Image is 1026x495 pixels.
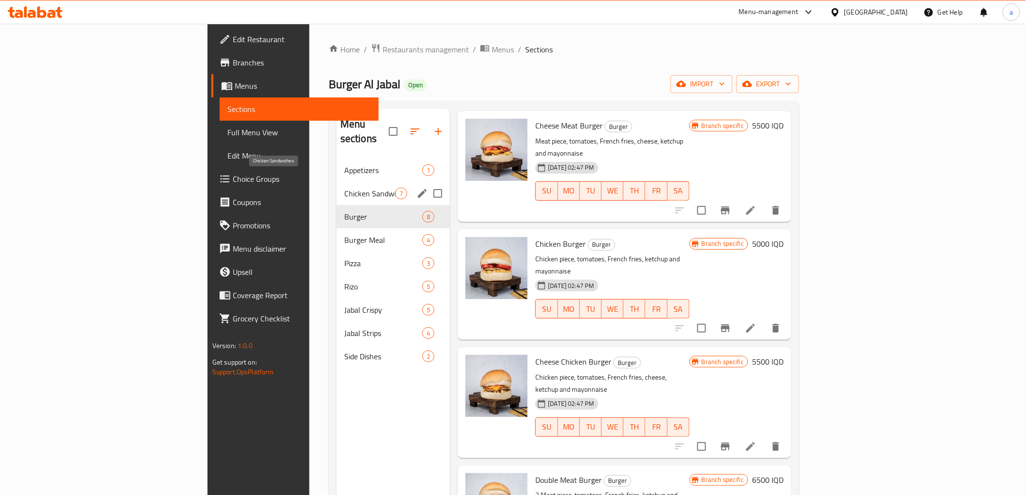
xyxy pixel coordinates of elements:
button: delete [764,199,787,222]
span: Branch specific [698,239,748,248]
a: Menus [480,43,514,56]
a: Edit menu item [745,322,756,334]
span: FR [649,420,663,434]
span: MO [562,302,576,316]
span: Burger [614,357,641,368]
div: items [422,234,434,246]
span: Menus [492,44,514,55]
div: Burger Meal4 [337,228,450,252]
span: [DATE] 02:47 PM [544,399,598,408]
button: SU [535,417,558,437]
span: Menus [235,80,371,92]
span: Coverage Report [233,289,371,301]
div: Jabal Strips [344,327,422,339]
span: SA [672,420,686,434]
a: Support.OpsPlatform [212,366,274,378]
h6: 5500 IQD [752,119,784,132]
span: import [678,78,725,90]
span: TU [584,184,598,198]
a: Coupons [211,191,379,214]
span: Rizo [344,281,422,292]
span: Grocery Checklist [233,313,371,324]
span: TH [627,420,641,434]
div: Pizza3 [337,252,450,275]
span: Burger [604,475,631,486]
span: 2 [423,352,434,361]
span: Chicken Burger [535,237,586,251]
p: Chicken piece, tomatoes, French fries, ketchup and mayonnaise [535,253,689,277]
span: Sections [227,103,371,115]
span: SU [540,184,554,198]
button: TU [580,181,602,201]
span: [DATE] 02:47 PM [544,163,598,172]
span: SA [672,184,686,198]
a: Upsell [211,260,379,284]
div: Chicken Sandwiches7edit [337,182,450,205]
span: Restaurants management [383,44,469,55]
button: WE [602,417,624,437]
h6: 5500 IQD [752,355,784,368]
div: Appetizers1 [337,159,450,182]
nav: breadcrumb [329,43,799,56]
span: [DATE] 02:47 PM [544,281,598,290]
a: Promotions [211,214,379,237]
span: Menu disclaimer [233,243,371,255]
span: Promotions [233,220,371,231]
div: Burger [605,121,632,132]
div: items [395,188,407,199]
span: Coupons [233,196,371,208]
button: MO [558,417,580,437]
span: Burger Al Jabal [329,73,401,95]
a: Edit Menu [220,144,379,167]
span: 7 [396,189,407,198]
button: TU [580,417,602,437]
button: MO [558,181,580,201]
span: 4 [423,236,434,245]
span: Choice Groups [233,173,371,185]
span: TH [627,184,641,198]
li: / [518,44,521,55]
div: items [422,327,434,339]
button: TH [624,417,645,437]
img: Chicken Burger [465,237,528,299]
button: import [671,75,733,93]
div: Burger8 [337,205,450,228]
img: Cheese Chicken Burger [465,355,528,417]
a: Menus [211,74,379,97]
button: SU [535,299,558,319]
span: Branches [233,57,371,68]
span: Open [404,81,427,89]
div: Burger [588,239,615,251]
div: Side Dishes2 [337,345,450,368]
span: Burger [344,211,422,223]
span: Cheese Meat Burger [535,118,603,133]
span: 1.0.0 [238,339,253,352]
span: Select to update [691,436,712,457]
span: export [744,78,791,90]
nav: Menu sections [337,155,450,372]
div: Jabal Crispy5 [337,298,450,321]
li: / [473,44,476,55]
span: Burger Meal [344,234,422,246]
div: items [422,164,434,176]
span: TU [584,302,598,316]
a: Choice Groups [211,167,379,191]
button: TU [580,299,602,319]
span: 3 [423,259,434,268]
div: Rizo5 [337,275,450,298]
span: SU [540,302,554,316]
span: Side Dishes [344,351,422,362]
span: Branch specific [698,475,748,484]
button: SA [668,181,689,201]
span: Burger [588,239,615,250]
button: edit [415,186,430,201]
a: Full Menu View [220,121,379,144]
span: Select to update [691,200,712,221]
span: 5 [423,282,434,291]
div: items [422,304,434,316]
a: Sections [220,97,379,121]
span: WE [606,184,620,198]
a: Edit menu item [745,441,756,452]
